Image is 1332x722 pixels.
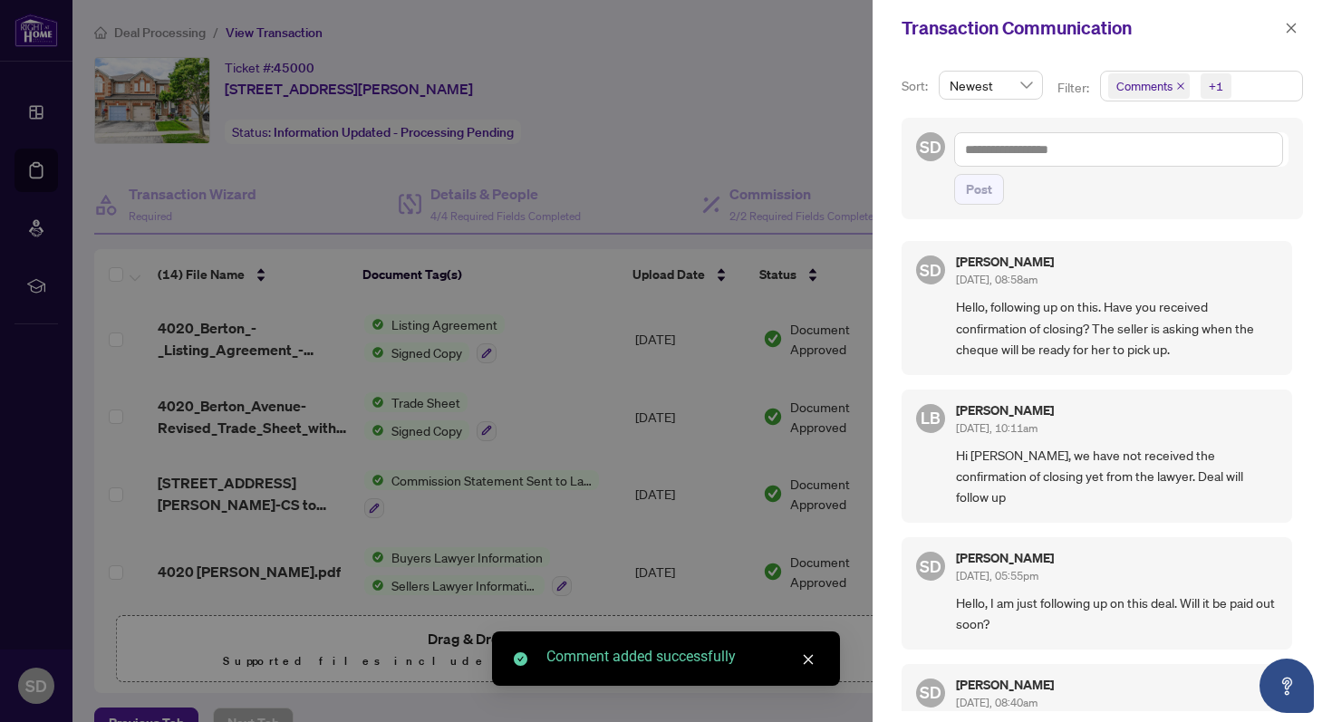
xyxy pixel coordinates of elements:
[956,569,1038,582] span: [DATE], 05:55pm
[950,72,1032,99] span: Newest
[514,652,527,666] span: check-circle
[798,650,818,669] a: Close
[1209,77,1223,95] div: +1
[1285,22,1298,34] span: close
[1176,82,1185,91] span: close
[1116,77,1173,95] span: Comments
[1108,73,1190,99] span: Comments
[1057,78,1092,98] p: Filter:
[546,646,818,668] div: Comment added successfully
[956,404,1054,417] h5: [PERSON_NAME]
[956,445,1278,508] span: Hi [PERSON_NAME], we have not received the confirmation of closing yet from the lawyer. Deal will...
[956,679,1054,691] h5: [PERSON_NAME]
[920,257,941,283] span: SD
[920,554,941,579] span: SD
[956,552,1054,564] h5: [PERSON_NAME]
[920,134,941,159] span: SD
[954,174,1004,205] button: Post
[1260,659,1314,713] button: Open asap
[956,696,1038,709] span: [DATE], 08:40am
[902,14,1279,42] div: Transaction Communication
[956,273,1038,286] span: [DATE], 08:58am
[956,421,1038,435] span: [DATE], 10:11am
[920,679,941,705] span: SD
[902,76,931,96] p: Sort:
[802,653,815,666] span: close
[956,255,1054,268] h5: [PERSON_NAME]
[956,592,1278,635] span: Hello, I am just following up on this deal. Will it be paid out soon?
[956,296,1278,360] span: Hello, following up on this. Have you received confirmation of closing? The seller is asking when...
[921,405,941,430] span: LB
